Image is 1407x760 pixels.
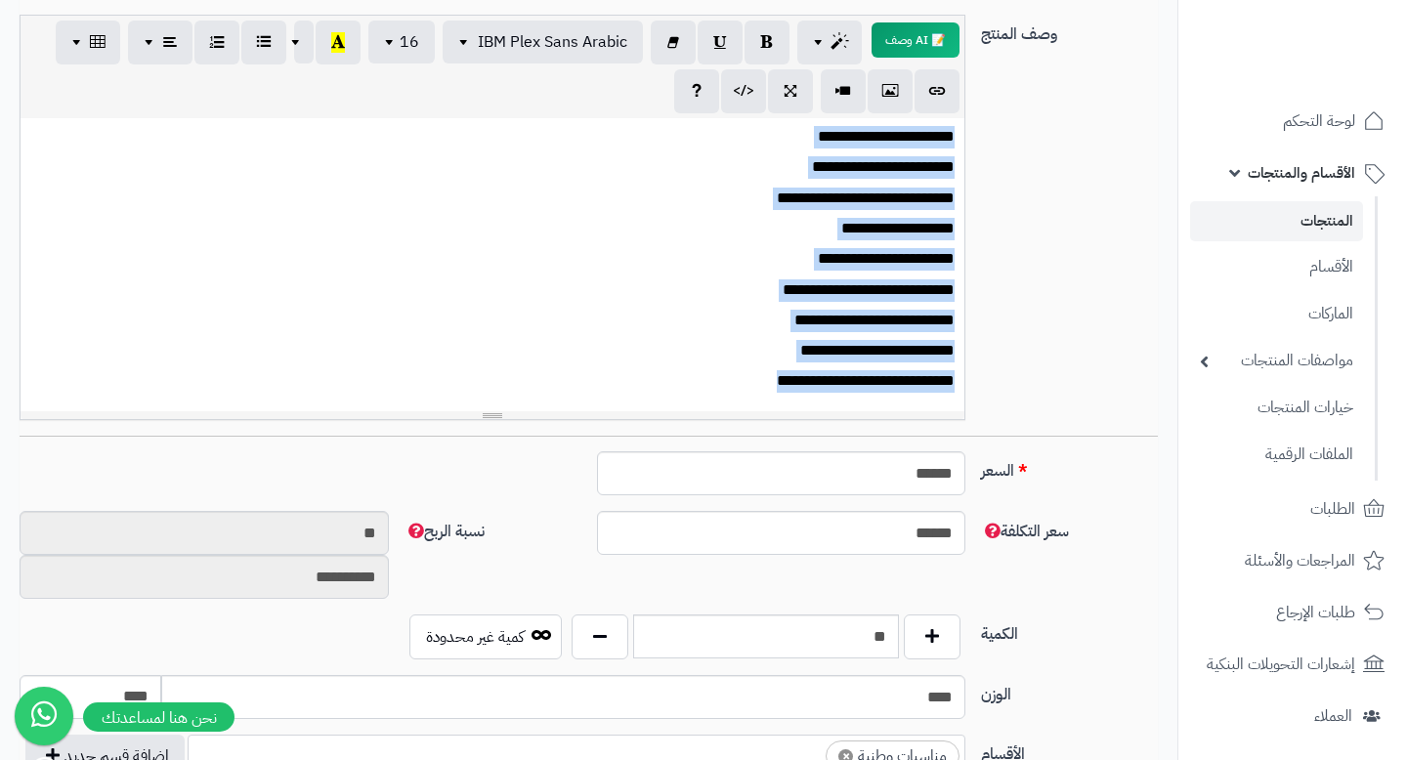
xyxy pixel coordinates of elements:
[405,520,485,543] span: نسبة الربح
[1190,589,1395,636] a: طلبات الإرجاع
[973,15,1166,46] label: وصف المنتج
[1314,702,1352,730] span: العملاء
[1276,599,1355,626] span: طلبات الإرجاع
[1190,293,1363,335] a: الماركات
[1190,641,1395,688] a: إشعارات التحويلات البنكية
[1190,537,1395,584] a: المراجعات والأسئلة
[1190,486,1395,532] a: الطلبات
[1190,387,1363,429] a: خيارات المنتجات
[973,614,1166,646] label: الكمية
[478,30,627,54] span: IBM Plex Sans Arabic
[443,21,643,63] button: IBM Plex Sans Arabic
[1190,98,1395,145] a: لوحة التحكم
[1310,495,1355,523] span: الطلبات
[973,675,1166,706] label: الوزن
[1190,340,1363,382] a: مواصفات المنتجات
[1283,107,1355,135] span: لوحة التحكم
[872,22,959,58] button: 📝 AI وصف
[1245,547,1355,574] span: المراجعات والأسئلة
[1190,434,1363,476] a: الملفات الرقمية
[981,520,1069,543] span: سعر التكلفة
[368,21,435,63] button: 16
[1190,693,1395,739] a: العملاء
[1274,50,1388,91] img: logo-2.png
[973,451,1166,483] label: السعر
[1207,651,1355,678] span: إشعارات التحويلات البنكية
[1190,246,1363,288] a: الأقسام
[1248,159,1355,187] span: الأقسام والمنتجات
[400,30,419,54] span: 16
[1190,201,1363,241] a: المنتجات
